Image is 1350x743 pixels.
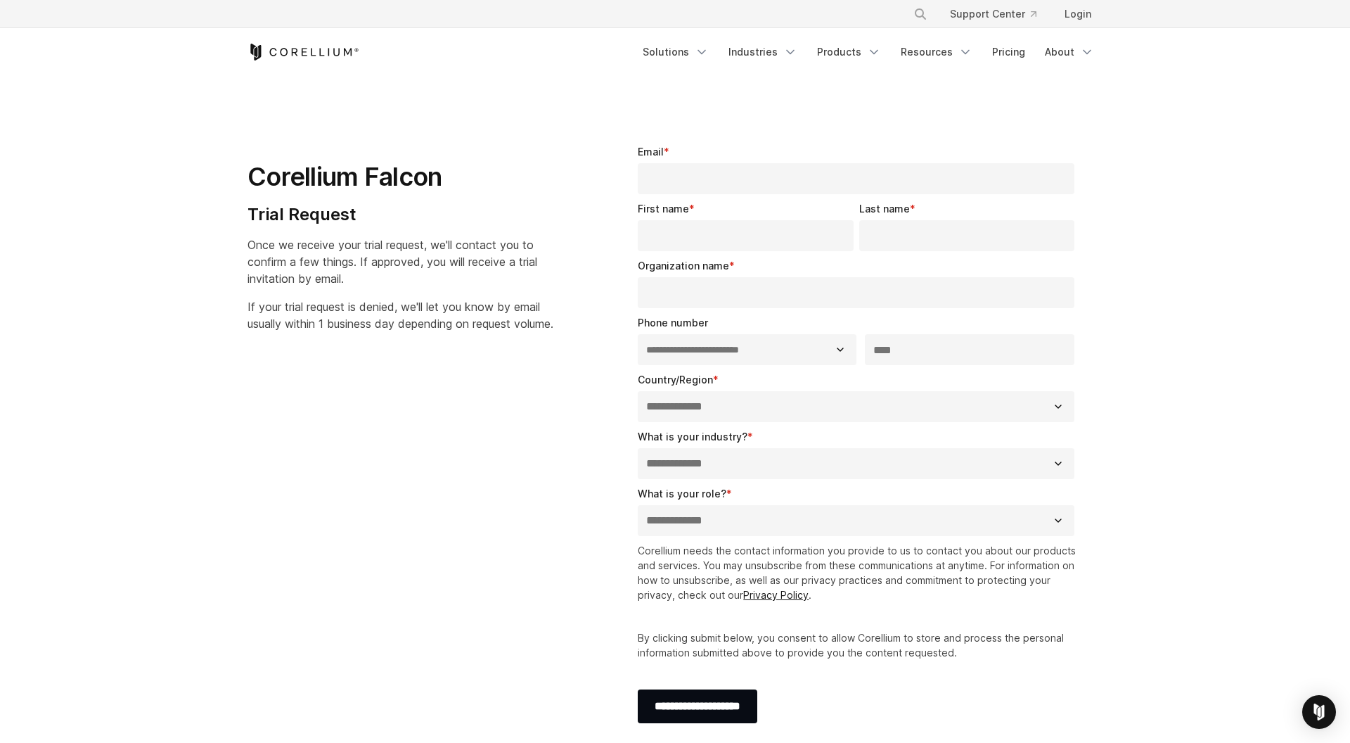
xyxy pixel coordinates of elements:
[638,146,664,158] span: Email
[892,39,981,65] a: Resources
[638,431,747,443] span: What is your industry?
[638,488,726,500] span: What is your role?
[984,39,1034,65] a: Pricing
[247,238,537,286] span: Once we receive your trial request, we'll contact you to confirm a few things. If approved, you w...
[638,543,1080,602] p: Corellium needs the contact information you provide to us to contact you about our products and s...
[1302,695,1336,729] div: Open Intercom Messenger
[1036,39,1102,65] a: About
[638,203,689,215] span: First name
[939,1,1048,27] a: Support Center
[896,1,1102,27] div: Navigation Menu
[638,317,708,329] span: Phone number
[859,203,910,215] span: Last name
[908,1,933,27] button: Search
[634,39,1102,65] div: Navigation Menu
[720,39,806,65] a: Industries
[809,39,889,65] a: Products
[247,204,553,225] h4: Trial Request
[247,44,359,61] a: Corellium Home
[638,630,1080,660] p: By clicking submit below, you consent to allow Corellium to store and process the personal inform...
[743,589,809,601] a: Privacy Policy
[247,161,553,193] h1: Corellium Falcon
[634,39,717,65] a: Solutions
[638,374,713,386] span: Country/Region
[1053,1,1102,27] a: Login
[247,300,553,331] span: If your trial request is denied, we'll let you know by email usually within 1 business day depend...
[638,260,729,272] span: Organization name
